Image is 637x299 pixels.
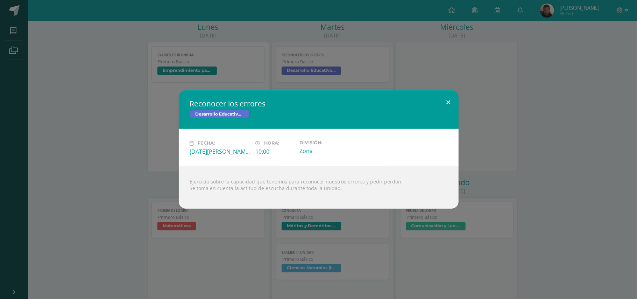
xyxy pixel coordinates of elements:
[256,148,294,155] div: 10:00
[190,148,250,155] div: [DATE][PERSON_NAME]
[299,140,360,145] label: División:
[299,147,360,155] div: Zona
[190,99,447,109] h2: Reconocer los errores
[264,141,279,146] span: Hora:
[198,141,215,146] span: Fecha:
[179,167,459,209] div: Ejercicio sobre la capacidad que tenemos para reconocer nuestros errores y pedir perdón. Se toma ...
[190,110,249,118] span: Desarrollo Educativo y Proyecto de Vida
[439,90,459,114] button: Close (Esc)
